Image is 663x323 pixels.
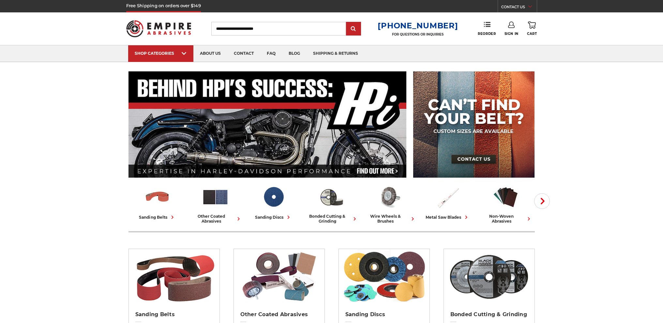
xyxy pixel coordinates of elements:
[378,21,458,30] a: [PHONE_NUMBER]
[305,184,358,224] a: bonded cutting & grinding
[237,249,321,304] img: Other Coated Abrasives
[128,71,407,178] img: Banner for an interview featuring Horsepower Inc who makes Harley performance upgrades featured o...
[255,214,292,221] div: sanding discs
[345,311,423,318] h2: Sanding Discs
[363,184,416,224] a: wire wheels & brushes
[131,184,184,221] a: sanding belts
[132,249,216,304] img: Sanding Belts
[189,214,242,224] div: other coated abrasives
[342,249,426,304] img: Sanding Discs
[434,184,461,211] img: Metal Saw Blades
[247,184,300,221] a: sanding discs
[227,45,260,62] a: contact
[478,22,496,36] a: Reorder
[501,3,537,12] a: CONTACT US
[240,311,318,318] h2: Other Coated Abrasives
[307,45,365,62] a: shipping & returns
[447,249,531,304] img: Bonded Cutting & Grinding
[144,184,171,211] img: Sanding Belts
[135,51,187,56] div: SHOP CATEGORIES
[479,214,532,224] div: non-woven abrasives
[347,22,360,36] input: Submit
[527,32,537,36] span: Cart
[505,32,519,36] span: Sign In
[260,184,287,211] img: Sanding Discs
[363,214,416,224] div: wire wheels & brushes
[527,22,537,36] a: Cart
[189,184,242,224] a: other coated abrasives
[534,193,550,209] button: Next
[139,214,176,221] div: sanding belts
[479,184,532,224] a: non-woven abrasives
[193,45,227,62] a: about us
[421,184,474,221] a: metal saw blades
[135,311,213,318] h2: Sanding Belts
[376,184,403,211] img: Wire Wheels & Brushes
[478,32,496,36] span: Reorder
[202,184,229,211] img: Other Coated Abrasives
[318,184,345,211] img: Bonded Cutting & Grinding
[282,45,307,62] a: blog
[450,311,528,318] h2: Bonded Cutting & Grinding
[378,32,458,37] p: FOR QUESTIONS OR INQUIRIES
[260,45,282,62] a: faq
[305,214,358,224] div: bonded cutting & grinding
[126,16,191,41] img: Empire Abrasives
[413,71,535,178] img: promo banner for custom belts.
[492,184,519,211] img: Non-woven Abrasives
[426,214,470,221] div: metal saw blades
